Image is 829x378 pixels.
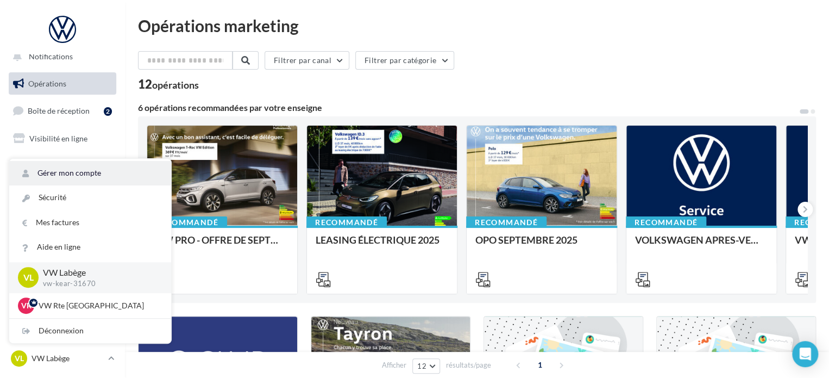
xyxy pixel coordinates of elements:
[152,80,199,90] div: opérations
[28,79,66,88] span: Opérations
[39,300,158,311] p: VW Rte [GEOGRAPHIC_DATA]
[446,360,491,370] span: résultats/page
[9,185,171,210] a: Sécurité
[417,362,426,370] span: 12
[7,181,118,204] a: Contacts
[9,319,171,343] div: Déconnexion
[147,216,227,228] div: Recommandé
[138,103,799,112] div: 6 opérations recommandées par votre enseigne
[635,234,768,256] div: VOLKSWAGEN APRES-VENTE
[9,161,171,185] a: Gérer mon compte
[15,353,24,364] span: VL
[23,271,34,284] span: VL
[7,154,118,177] a: Campagnes
[265,51,349,70] button: Filtrer par canal
[7,299,118,331] a: Campagnes DataOnDemand
[104,107,112,116] div: 2
[156,234,288,256] div: VW PRO - OFFRE DE SEPTEMBRE 25
[306,216,387,228] div: Recommandé
[7,127,118,150] a: Visibilité en ligne
[382,360,406,370] span: Afficher
[412,358,440,374] button: 12
[9,235,171,259] a: Aide en ligne
[7,208,118,231] a: Médiathèque
[138,78,199,90] div: 12
[32,353,104,364] p: VW Labège
[9,348,116,369] a: VL VW Labège
[466,216,547,228] div: Recommandé
[43,267,154,279] p: VW Labège
[7,72,118,95] a: Opérations
[7,236,118,258] a: Calendrier
[29,52,73,61] span: Notifications
[7,262,118,294] a: PLV et print personnalisable
[21,300,32,311] span: VR
[7,99,118,122] a: Boîte de réception2
[792,341,818,367] div: Open Intercom Messenger
[531,356,549,374] span: 1
[7,45,114,68] button: Notifications
[475,234,608,256] div: OPO SEPTEMBRE 2025
[9,210,171,235] a: Mes factures
[626,216,706,228] div: Recommandé
[138,17,816,34] div: Opérations marketing
[43,279,154,289] p: vw-kear-31670
[28,106,90,115] span: Boîte de réception
[355,51,454,70] button: Filtrer par catégorie
[316,234,448,256] div: LEASING ÉLECTRIQUE 2025
[29,134,87,143] span: Visibilité en ligne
